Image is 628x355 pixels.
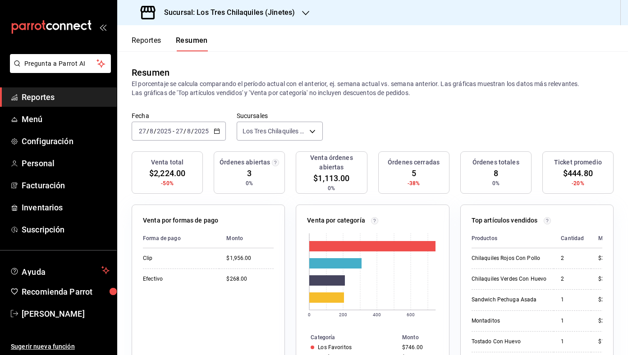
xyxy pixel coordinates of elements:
[472,296,547,304] div: Sandwich Pechuga Asada
[563,167,593,179] span: $444.80
[157,7,295,18] h3: Sucursal: Los Tres Chilaquiles (Jinetes)
[598,255,619,262] div: $390.00
[373,312,381,317] text: 400
[247,167,252,179] span: 3
[472,338,547,346] div: Tostado Con Huevo
[561,296,584,304] div: 1
[132,36,208,51] div: navigation tabs
[561,255,584,262] div: 2
[176,36,208,51] button: Resumen
[388,158,440,167] h3: Órdenes cerradas
[472,216,538,225] p: Top artículos vendidos
[472,275,547,283] div: Chilaquiles Verdes Con Huevo
[22,223,110,236] span: Suscripción
[472,158,519,167] h3: Órdenes totales
[591,229,619,248] th: Monto
[237,113,323,119] label: Sucursales
[132,36,161,51] button: Reportes
[561,317,584,325] div: 1
[554,158,602,167] h3: Ticket promedio
[313,172,349,184] span: $1,113.00
[226,275,274,283] div: $268.00
[149,127,154,135] input: --
[246,179,253,187] span: 0%
[22,157,110,169] span: Personal
[22,265,98,276] span: Ayuda
[6,65,111,75] a: Pregunta a Parrot AI
[161,179,174,187] span: -50%
[554,229,591,248] th: Cantidad
[399,332,449,342] th: Monto
[151,158,183,167] h3: Venta total
[318,344,352,350] div: Los Favoritos
[300,153,363,172] h3: Venta órdenes abiertas
[328,184,335,192] span: 0%
[408,179,420,187] span: -38%
[156,127,172,135] input: ----
[149,167,185,179] span: $2,224.00
[219,229,274,248] th: Monto
[173,127,174,135] span: -
[22,286,110,298] span: Recomienda Parrot
[194,127,209,135] input: ----
[143,216,218,225] p: Venta por formas de pago
[307,216,365,225] p: Venta por categoría
[561,275,584,283] div: 2
[22,91,110,103] span: Reportes
[561,338,584,346] div: 1
[175,127,183,135] input: --
[10,54,111,73] button: Pregunta a Parrot AI
[296,332,399,342] th: Categoría
[572,179,584,187] span: -20%
[598,296,619,304] div: $209.00
[412,167,416,179] span: 5
[154,127,156,135] span: /
[99,23,106,31] button: open_drawer_menu
[191,127,194,135] span: /
[22,308,110,320] span: [PERSON_NAME]
[138,127,147,135] input: --
[143,275,212,283] div: Efectivo
[308,312,311,317] text: 0
[492,179,500,187] span: 0%
[22,179,110,191] span: Facturación
[243,127,306,136] span: Los Tres Chilaquiles (Jinetes)
[220,158,270,167] h3: Órdenes abiertas
[11,342,110,351] span: Sugerir nueva función
[598,275,619,283] div: $356.00
[132,113,226,119] label: Fecha
[132,66,170,79] div: Resumen
[339,312,347,317] text: 200
[402,344,435,350] div: $746.00
[22,113,110,125] span: Menú
[147,127,149,135] span: /
[132,79,614,97] p: El porcentaje se calcula comparando el período actual con el anterior, ej. semana actual vs. sema...
[598,317,619,325] div: $205.00
[22,135,110,147] span: Configuración
[143,255,212,262] div: Clip
[407,312,415,317] text: 600
[22,201,110,214] span: Inventarios
[494,167,498,179] span: 8
[187,127,191,135] input: --
[226,255,274,262] div: $1,956.00
[24,59,97,68] span: Pregunta a Parrot AI
[143,229,219,248] th: Forma de pago
[472,229,554,248] th: Productos
[183,127,186,135] span: /
[472,255,547,262] div: Chilaquiles Rojos Con Pollo
[598,338,619,346] div: $179.00
[472,317,547,325] div: Montaditos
